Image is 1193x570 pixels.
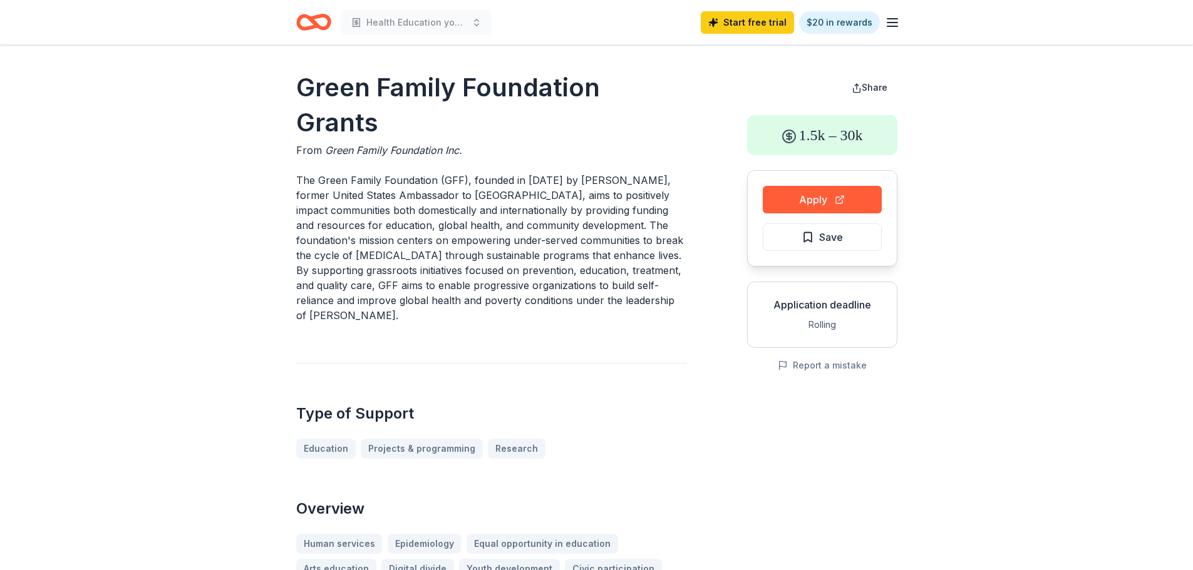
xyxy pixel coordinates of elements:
h2: Overview [296,499,687,519]
button: Apply [763,186,882,213]
button: Report a mistake [778,358,867,373]
p: The Green Family Foundation (GFF), founded in [DATE] by [PERSON_NAME], former United States Ambas... [296,173,687,323]
div: Application deadline [758,297,887,312]
a: Education [296,439,356,459]
span: Green Family Foundation Inc. [325,144,462,156]
h1: Green Family Foundation Grants [296,70,687,140]
h2: Type of Support [296,404,687,424]
span: Save [819,229,843,245]
a: Start free trial [701,11,794,34]
div: From [296,143,687,158]
button: Health Education youth and famiiles [341,10,492,35]
span: Share [862,82,887,93]
span: Health Education youth and famiiles [366,15,467,30]
a: Home [296,8,331,37]
div: Rolling [758,317,887,332]
a: Projects & programming [361,439,483,459]
a: $20 in rewards [799,11,880,34]
div: 1.5k – 30k [747,115,897,155]
button: Share [842,75,897,100]
a: Research [488,439,545,459]
button: Save [763,223,882,251]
